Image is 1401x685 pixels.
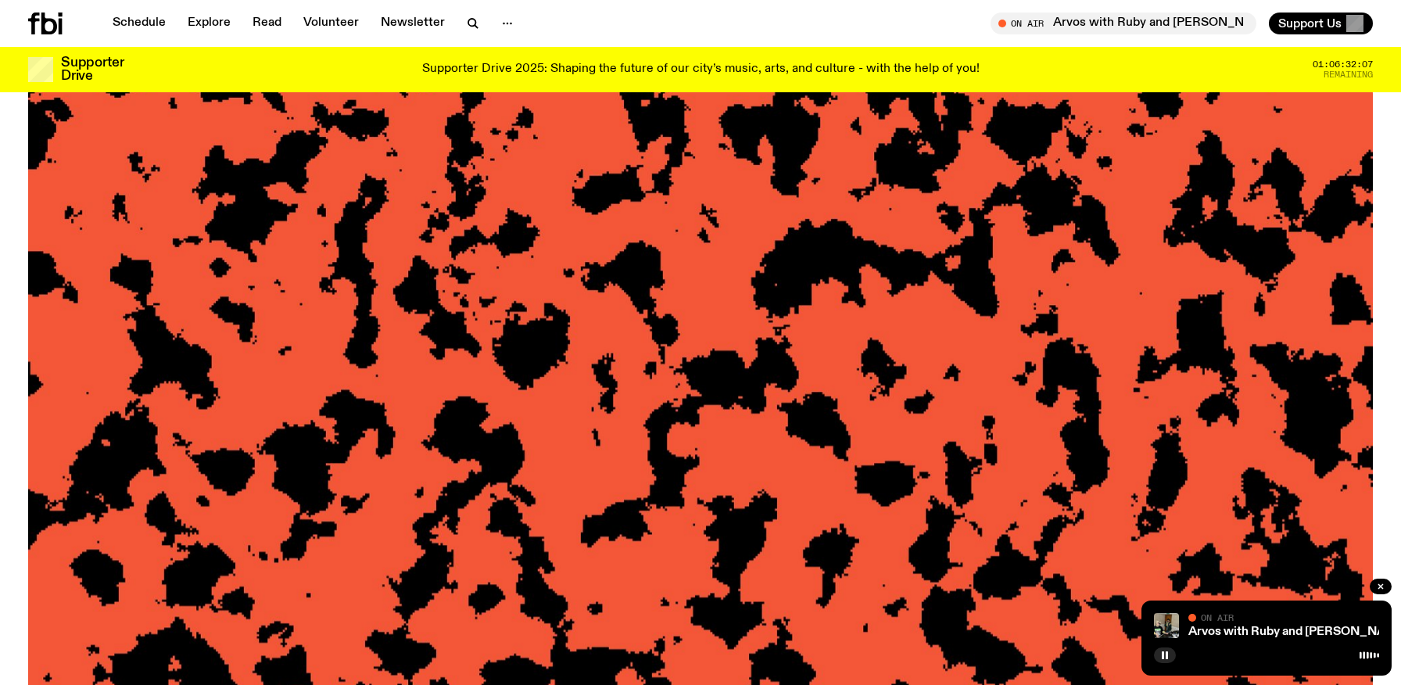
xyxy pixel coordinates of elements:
button: Support Us [1269,13,1373,34]
a: Read [243,13,291,34]
a: Newsletter [371,13,454,34]
a: Explore [178,13,240,34]
button: On AirArvos with Ruby and [PERSON_NAME] [991,13,1256,34]
span: 01:06:32:07 [1313,60,1373,69]
a: Schedule [103,13,175,34]
span: Remaining [1324,70,1373,79]
p: Supporter Drive 2025: Shaping the future of our city’s music, arts, and culture - with the help o... [422,63,980,77]
h3: Supporter Drive [61,56,124,83]
a: Volunteer [294,13,368,34]
span: On Air [1201,612,1234,622]
span: Support Us [1278,16,1342,30]
img: Ruby wears a Collarbones t shirt and pretends to play the DJ decks, Al sings into a pringles can.... [1154,613,1179,638]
